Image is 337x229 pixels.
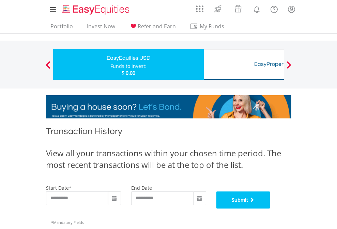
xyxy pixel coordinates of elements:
[46,95,291,118] img: EasyMortage Promotion Banner
[46,125,291,141] h1: Transaction History
[57,53,200,63] div: EasyEquities USD
[283,2,300,17] a: My Profile
[138,23,176,30] span: Refer and Earn
[216,191,270,209] button: Submit
[265,2,283,15] a: FAQ's and Support
[131,185,152,191] label: end date
[122,70,135,76] span: $ 0.00
[228,2,248,14] a: Vouchers
[51,220,84,225] span: Mandatory Fields
[61,4,132,15] img: EasyEquities_Logo.png
[232,3,244,14] img: vouchers-v2.svg
[282,65,296,71] button: Next
[196,5,203,13] img: grid-menu-icon.svg
[126,23,179,33] a: Refer and Earn
[84,23,118,33] a: Invest Now
[248,2,265,15] a: Notifications
[110,63,147,70] div: Funds to invest:
[212,3,224,14] img: thrive-v2.svg
[60,2,132,15] a: Home page
[192,2,208,13] a: AppsGrid
[190,22,234,31] span: My Funds
[46,185,69,191] label: start date
[41,65,55,71] button: Previous
[48,23,76,33] a: Portfolio
[46,147,291,171] div: View all your transactions within your chosen time period. The most recent transactions will be a...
